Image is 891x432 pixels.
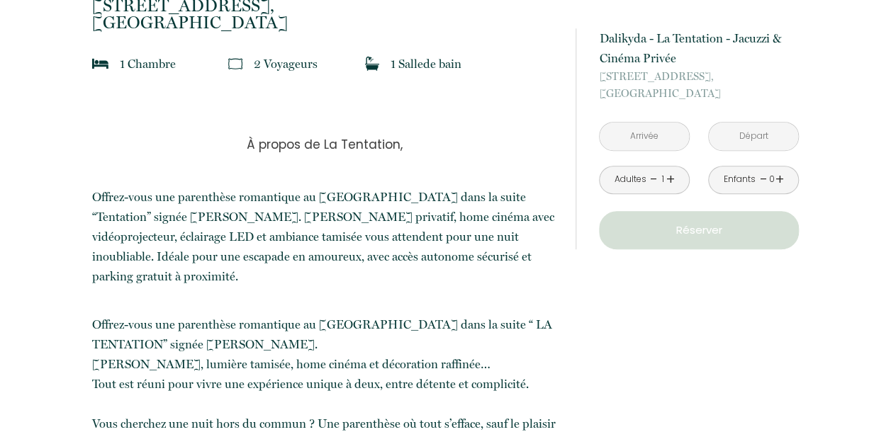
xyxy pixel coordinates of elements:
div: 0 [768,173,775,186]
div: 1 [659,173,666,186]
p: Réserver [604,222,794,239]
p: 1 Salle de bain [391,54,461,74]
input: Arrivée [600,123,689,150]
span: Offrez-vous une parenthèse romantique au [GEOGRAPHIC_DATA] dans la suite “Tentation” signée [PERS... [92,190,554,283]
div: Adultes [614,173,646,186]
a: - [759,169,767,191]
button: Réserver [599,211,799,249]
a: + [666,169,675,191]
span: s [313,57,318,71]
div: Enfants [724,173,756,186]
p: 1 Chambre [120,54,176,74]
img: guests [228,57,242,71]
p: Dalikyda - La Tentation - Jacuzzi & Cinéma Privée [599,28,799,68]
h1: À propos de La Tentation, [92,102,557,187]
p: 2 Voyageur [254,54,318,74]
input: Départ [709,123,798,150]
p: [GEOGRAPHIC_DATA] [599,68,799,102]
a: - [650,169,658,191]
a: + [775,169,784,191]
span: [STREET_ADDRESS], [599,68,799,85]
